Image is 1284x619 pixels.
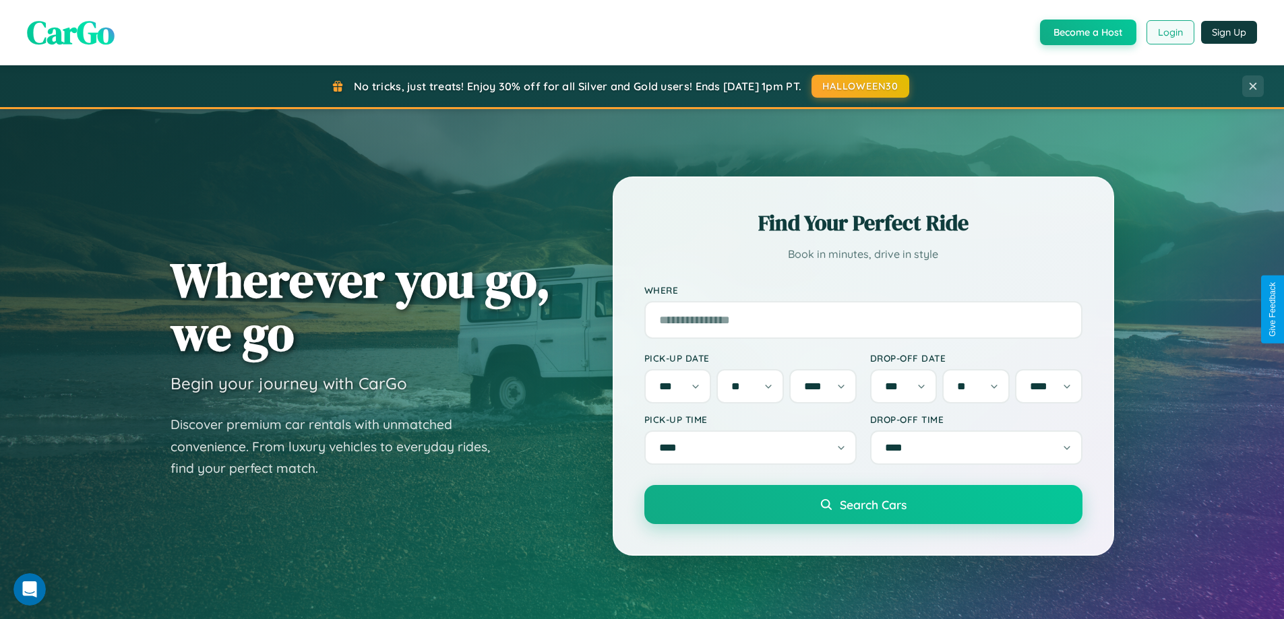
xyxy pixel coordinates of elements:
[644,485,1082,524] button: Search Cars
[171,414,508,480] p: Discover premium car rentals with unmatched convenience. From luxury vehicles to everyday rides, ...
[1147,20,1194,44] button: Login
[870,414,1082,425] label: Drop-off Time
[644,245,1082,264] p: Book in minutes, drive in style
[171,253,551,360] h1: Wherever you go, we go
[1268,282,1277,337] div: Give Feedback
[13,573,46,606] iframe: Intercom live chat
[644,284,1082,296] label: Where
[644,352,857,364] label: Pick-up Date
[812,75,909,98] button: HALLOWEEN30
[354,79,801,93] span: No tricks, just treats! Enjoy 30% off for all Silver and Gold users! Ends [DATE] 1pm PT.
[644,208,1082,238] h2: Find Your Perfect Ride
[1201,21,1257,44] button: Sign Up
[870,352,1082,364] label: Drop-off Date
[840,497,907,512] span: Search Cars
[644,414,857,425] label: Pick-up Time
[171,373,407,393] h3: Begin your journey with CarGo
[27,10,115,55] span: CarGo
[1040,20,1136,45] button: Become a Host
